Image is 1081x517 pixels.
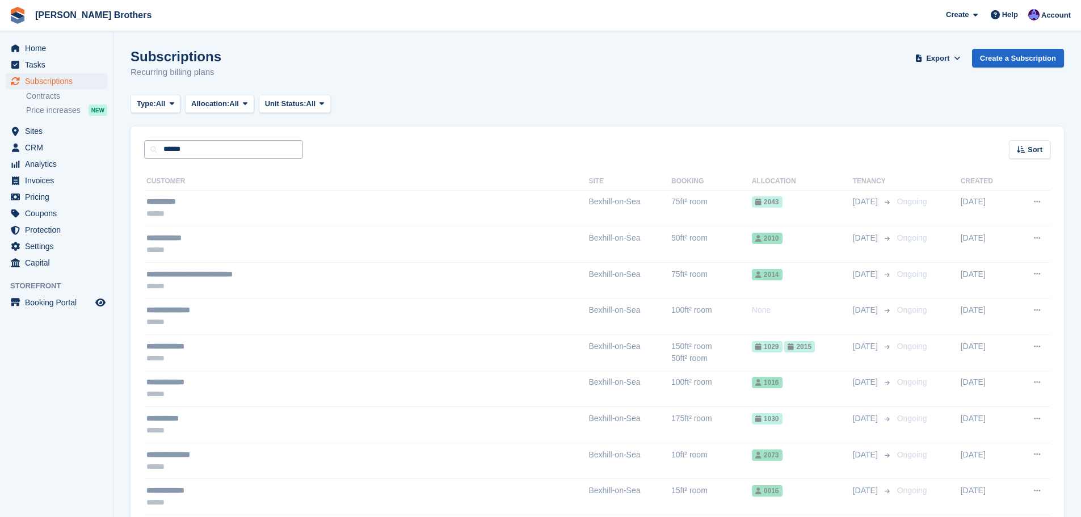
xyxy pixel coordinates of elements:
a: menu [6,57,107,73]
span: Coupons [25,205,93,221]
span: Protection [25,222,93,238]
span: Home [25,40,93,56]
span: Help [1002,9,1018,20]
a: Preview store [94,296,107,309]
a: menu [6,173,107,188]
a: menu [6,205,107,221]
span: Subscriptions [25,73,93,89]
a: menu [6,295,107,310]
span: Booking Portal [25,295,93,310]
span: Sites [25,123,93,139]
span: Capital [25,255,93,271]
h1: Subscriptions [131,49,221,64]
a: menu [6,238,107,254]
span: Account [1041,10,1071,21]
a: Contracts [26,91,107,102]
a: menu [6,222,107,238]
a: menu [6,40,107,56]
a: [PERSON_NAME] Brothers [31,6,156,24]
a: menu [6,73,107,89]
a: menu [6,156,107,172]
a: menu [6,123,107,139]
a: menu [6,189,107,205]
p: Recurring billing plans [131,66,221,79]
a: Create a Subscription [972,49,1064,68]
img: stora-icon-8386f47178a22dfd0bd8f6a31ec36ba5ce8667c1dd55bd0f319d3a0aa187defe.svg [9,7,26,24]
span: Invoices [25,173,93,188]
button: Export [913,49,963,68]
span: Pricing [25,189,93,205]
a: menu [6,140,107,155]
img: Becca Clark [1028,9,1040,20]
span: CRM [25,140,93,155]
span: Export [926,53,949,64]
span: Storefront [10,280,113,292]
span: Settings [25,238,93,254]
span: Analytics [25,156,93,172]
div: NEW [89,104,107,116]
span: Create [946,9,969,20]
span: Price increases [26,105,81,116]
span: Tasks [25,57,93,73]
a: menu [6,255,107,271]
a: Price increases NEW [26,104,107,116]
